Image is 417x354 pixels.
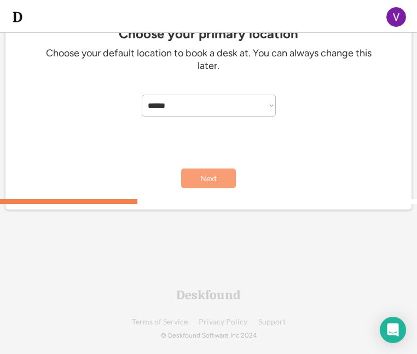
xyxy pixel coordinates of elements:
div: Open Intercom Messenger [380,317,406,343]
div: Choose your default location to book a desk at. You can always change this later. [44,47,373,73]
div: Deskfound [176,288,241,301]
div: Choose your primary location [11,26,406,42]
a: Privacy Policy [199,318,247,326]
button: Next [181,169,236,188]
img: ACg8ocK969AaQNGySTl_6fd3QieLywaicdBsQDcbppsN8FlOjG3czA=s96-c [386,7,406,27]
a: Support [258,318,286,326]
img: d-whitebg.png [11,10,24,24]
a: Terms of Service [132,318,188,326]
